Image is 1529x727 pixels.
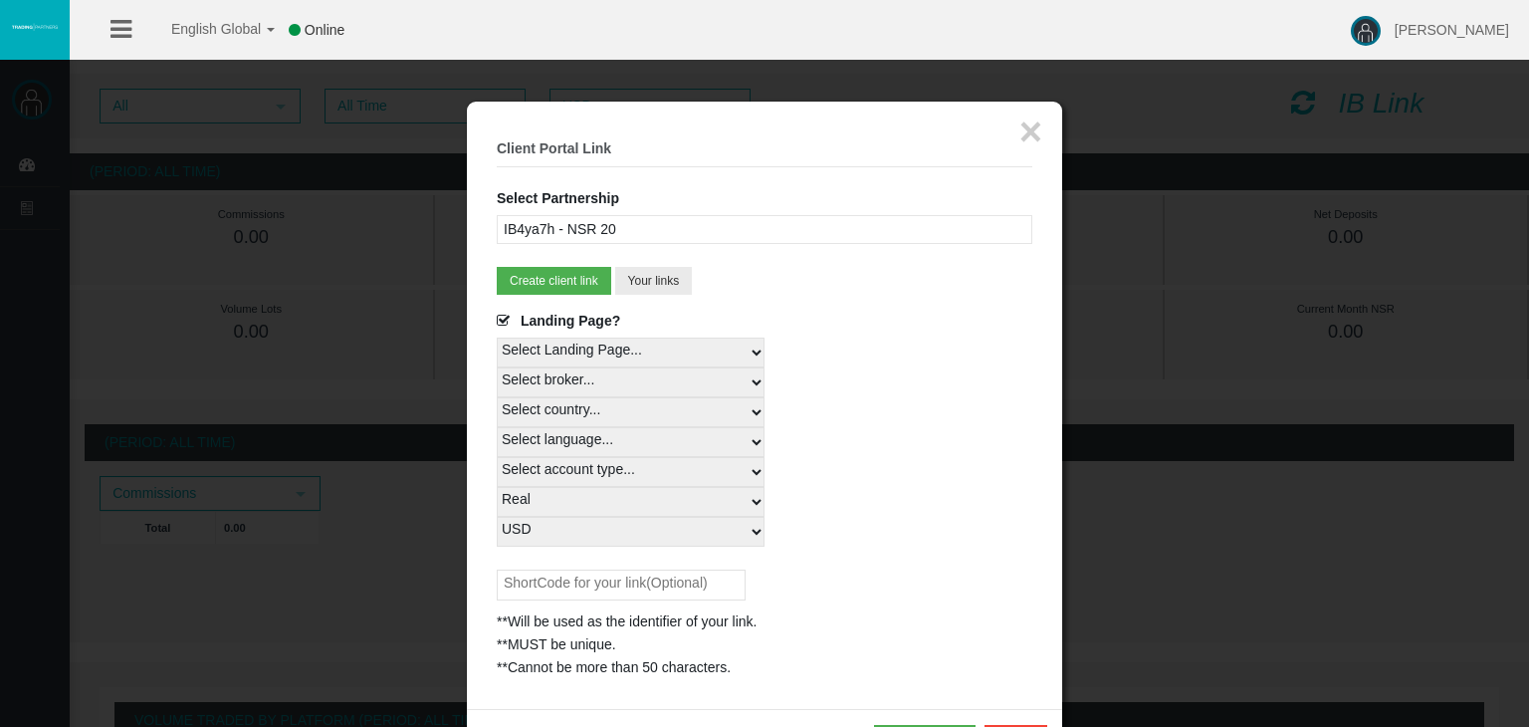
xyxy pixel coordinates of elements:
[497,267,611,295] button: Create client link
[497,570,746,601] input: ShortCode for your link(Optional)
[497,656,1032,679] div: **Cannot be more than 50 characters.
[615,267,693,295] button: Your links
[1019,112,1042,151] button: ×
[10,23,60,31] img: logo.svg
[497,633,1032,656] div: **MUST be unique.
[305,22,344,38] span: Online
[1351,16,1381,46] img: user-image
[497,610,1032,633] div: **Will be used as the identifier of your link.
[497,215,1032,244] div: IB4ya7h - NSR 20
[521,313,620,329] span: Landing Page?
[497,187,619,210] label: Select Partnership
[145,21,261,37] span: English Global
[497,140,611,156] b: Client Portal Link
[1395,22,1509,38] span: [PERSON_NAME]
